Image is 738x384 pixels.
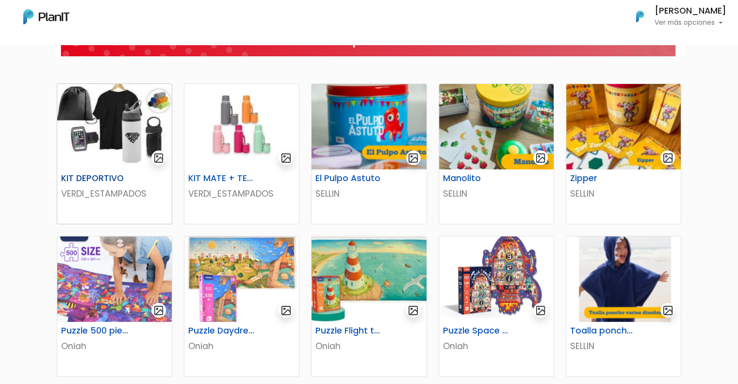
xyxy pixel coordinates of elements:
[153,152,164,164] img: gallery-light
[629,6,651,27] img: PlanIt Logo
[184,236,299,377] a: gallery-light Puzzle Daydreamer Oniah
[566,236,681,377] a: gallery-light Toalla poncho varios diseños SELLIN
[535,152,546,164] img: gallery-light
[566,236,681,322] img: thumb_Captura_de_pantalla_2025-08-04_104830.png
[535,305,546,316] img: gallery-light
[57,83,172,224] a: gallery-light KIT DEPORTIVO VERDI_ESTAMPADOS
[57,236,172,322] img: thumb_image__53_.png
[439,236,554,377] a: gallery-light Puzzle Space Rocket Oniah
[439,236,554,322] img: thumb_image__64_.png
[566,84,681,169] img: thumb_Captura_de_pantalla_2025-07-29_105257.png
[439,83,554,224] a: gallery-light Manolito SELLIN
[310,326,389,336] h6: Puzzle Flight to the horizon
[655,7,726,16] h6: [PERSON_NAME]
[437,326,516,336] h6: Puzzle Space Rocket
[57,236,172,377] a: gallery-light Puzzle 500 piezas Oniah
[662,152,673,164] img: gallery-light
[61,187,168,200] p: VERDI_ESTAMPADOS
[61,340,168,352] p: Oniah
[55,326,134,336] h6: Puzzle 500 piezas
[437,173,516,184] h6: Manolito
[188,187,295,200] p: VERDI_ESTAMPADOS
[280,305,292,316] img: gallery-light
[312,236,426,322] img: thumb_image__59_.png
[311,83,426,224] a: gallery-light El Pulpo Astuto SELLIN
[623,4,726,29] button: PlanIt Logo [PERSON_NAME] Ver más opciones
[57,84,172,169] img: thumb_WhatsApp_Image_2025-05-26_at_09.52.07.jpeg
[570,340,677,352] p: SELLIN
[570,187,677,200] p: SELLIN
[315,340,422,352] p: Oniah
[188,340,295,352] p: Oniah
[443,187,550,200] p: SELLIN
[50,9,140,28] div: ¿Necesitás ayuda?
[23,9,69,24] img: PlanIt Logo
[566,83,681,224] a: gallery-light Zipper SELLIN
[315,187,422,200] p: SELLIN
[182,326,262,336] h6: Puzzle Daydreamer
[184,83,299,224] a: gallery-light KIT MATE + TERMO VERDI_ESTAMPADOS
[153,305,164,316] img: gallery-light
[184,84,299,169] img: thumb_2000___2000-Photoroom_-_2025-07-02T103351.963.jpg
[662,305,673,316] img: gallery-light
[311,236,426,377] a: gallery-light Puzzle Flight to the horizon Oniah
[564,326,643,336] h6: Toalla poncho varios diseños
[564,173,643,184] h6: Zipper
[280,152,292,164] img: gallery-light
[439,84,554,169] img: thumb_Captura_de_pantalla_2025-07-29_104833.png
[310,173,389,184] h6: El Pulpo Astuto
[55,173,134,184] h6: KIT DEPORTIVO
[408,152,419,164] img: gallery-light
[182,173,262,184] h6: KIT MATE + TERMO
[184,236,299,322] img: thumb_image__55_.png
[312,84,426,169] img: thumb_Captura_de_pantalla_2025-07-29_101456.png
[408,305,419,316] img: gallery-light
[443,340,550,352] p: Oniah
[655,19,726,26] p: Ver más opciones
